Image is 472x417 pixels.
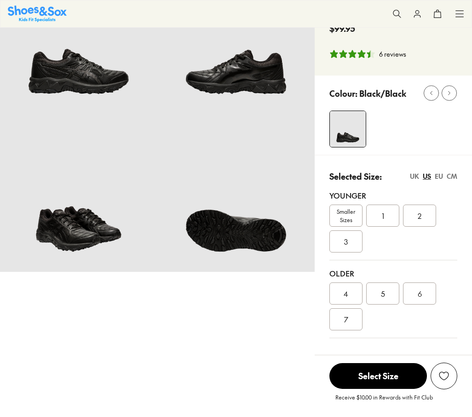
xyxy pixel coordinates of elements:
[329,190,457,201] div: Younger
[330,111,366,147] img: 11_1
[8,6,67,22] img: SNS_Logo_Responsive.svg
[329,268,457,279] div: Older
[335,393,433,410] p: Receive $10.00 in Rewards with Fit Club
[423,171,431,181] div: US
[418,210,421,221] span: 2
[381,288,385,299] span: 5
[329,22,355,35] span: $99.95
[157,114,315,272] img: 14_1
[329,49,406,59] button: 4.33 stars, 6 ratings
[447,171,457,181] div: CM
[435,171,443,181] div: EU
[379,49,406,59] div: 6 reviews
[329,353,457,372] div: Unsure on sizing? We have a range of resources to help
[8,6,67,22] a: Shoes & Sox
[344,288,348,299] span: 4
[382,210,384,221] span: 1
[359,87,406,100] p: Black/Black
[329,170,382,182] p: Selected Size:
[410,171,419,181] div: UK
[329,87,357,100] p: Colour:
[329,363,427,389] span: Select Size
[418,288,422,299] span: 6
[431,363,457,389] button: Add to Wishlist
[330,207,362,224] span: Smaller Sizes
[344,236,348,247] span: 3
[344,314,348,325] span: 7
[329,363,427,389] button: Select Size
